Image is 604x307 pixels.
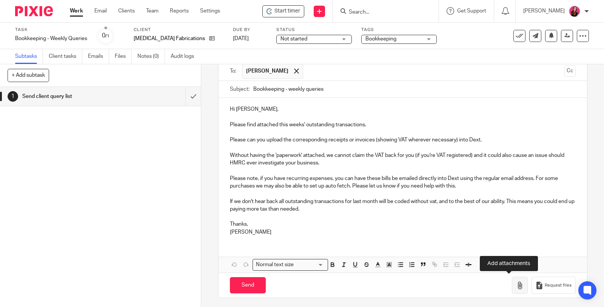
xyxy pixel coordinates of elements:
p: Thanks, [230,213,576,228]
a: Audit logs [171,49,200,64]
label: Task [15,27,87,33]
label: Status [276,27,352,33]
div: 1 [8,91,18,102]
span: [PERSON_NAME] [246,67,288,75]
button: Request files [532,277,575,294]
button: + Add subtask [8,69,49,82]
a: Emails [88,49,109,64]
p: Please note, if you have recurring expenses, you can have these bills be emailed directly into De... [230,175,576,190]
span: Request files [545,282,572,288]
img: Pixie [15,6,53,16]
small: /1 [105,34,109,38]
a: Reports [170,7,189,15]
a: Clients [118,7,135,15]
p: If we don't hear back all outstanding transactions for last month will be coded without vat, and ... [230,198,576,213]
span: Start timer [274,7,300,15]
a: Settings [200,7,220,15]
span: Normal text size [254,261,296,269]
div: MRI Fabrications Ltd - Bookkeeping - Weekly Queries [262,5,304,17]
a: Subtasks [15,49,43,64]
span: Bookkeeping [365,36,396,42]
p: [PERSON_NAME] [523,7,565,15]
label: Subject: [230,85,250,93]
span: [DATE] [233,36,249,41]
input: Search for option [296,261,324,269]
p: Without having the 'paperwork' attached, we cannot claim the VAT back for you (if you're VAT regi... [230,144,576,167]
h1: Send client query list [22,91,126,102]
button: Cc [564,65,576,77]
a: Files [115,49,132,64]
label: Due by [233,27,267,33]
p: Hi [PERSON_NAME], [230,105,576,113]
label: To: [230,67,238,75]
p: [PERSON_NAME] [230,228,576,236]
a: Client tasks [49,49,82,64]
div: Search for option [253,259,328,271]
input: Send [230,277,266,293]
div: 0 [102,31,109,40]
label: Tags [361,27,437,33]
a: Work [70,7,83,15]
img: 21.png [569,5,581,17]
span: Not started [280,36,307,42]
p: [MEDICAL_DATA] Fabrications Ltd [134,35,205,42]
span: Get Support [457,8,486,14]
p: Please find attached this weeks' outstanding transactions. [230,113,576,129]
p: Please can you upload the corresponding receipts or invoices (showing VAT wherever necessary) int... [230,129,576,144]
a: Email [94,7,107,15]
a: Team [146,7,159,15]
a: Notes (0) [137,49,165,64]
input: Search [348,9,416,16]
label: Client [134,27,223,33]
div: Bookkeeping - Weekly Queries [15,35,87,42]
